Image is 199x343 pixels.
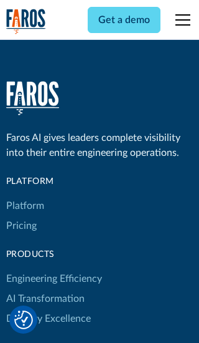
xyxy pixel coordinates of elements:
[6,309,91,329] a: Delivery Excellence
[6,9,46,34] img: Logo of the analytics and reporting company Faros.
[14,311,33,329] img: Revisit consent button
[6,216,37,236] a: Pricing
[6,289,85,309] a: AI Transformation
[6,269,102,289] a: Engineering Efficiency
[6,9,46,34] a: home
[6,175,102,188] div: Platform
[6,81,59,115] a: home
[6,248,102,261] div: products
[6,81,59,115] img: Faros Logo White
[168,5,193,35] div: menu
[6,196,44,216] a: Platform
[14,311,33,329] button: Cookie Settings
[6,130,193,160] div: Faros AI gives leaders complete visibility into their entire engineering operations.
[88,7,160,33] a: Get a demo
